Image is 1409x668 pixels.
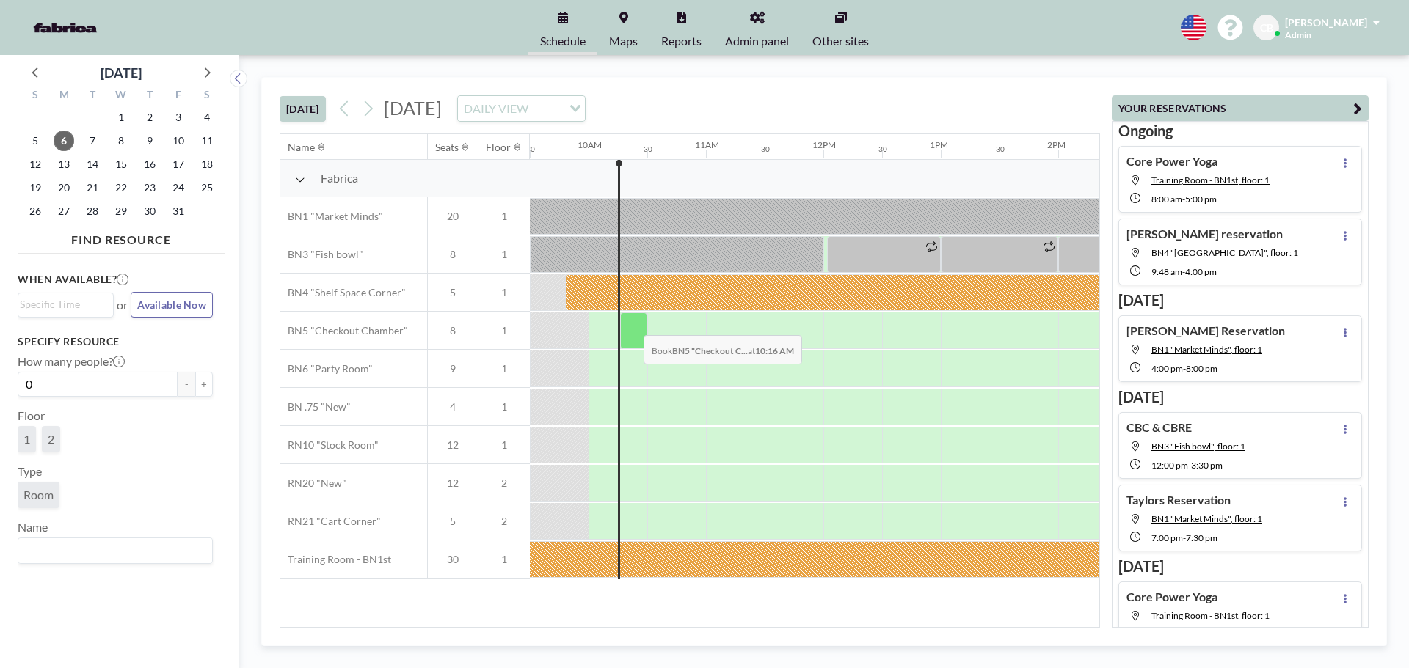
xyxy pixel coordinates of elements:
[478,286,530,299] span: 1
[280,477,346,490] span: RN20 "New"
[18,408,45,423] label: Floor
[1151,610,1270,621] span: Training Room - BN1st, floor: 1
[280,362,373,375] span: BN6 "Party Room"
[609,35,638,47] span: Maps
[139,154,160,175] span: Thursday, October 16, 2025
[48,432,54,446] span: 2
[1118,122,1362,140] h3: Ongoing
[25,177,45,198] span: Sunday, October 19, 2025
[111,201,131,221] span: Wednesday, October 29, 2025
[1118,557,1362,576] h3: [DATE]
[23,488,54,502] span: Room
[54,177,74,198] span: Monday, October 20, 2025
[428,438,478,452] span: 12
[79,87,107,106] div: T
[195,372,213,397] button: +
[533,99,561,118] input: Search for option
[1126,323,1285,338] h4: [PERSON_NAME] Reservation
[644,144,652,154] div: 30
[1151,460,1188,471] span: 12:00 PM
[23,13,107,43] img: organization-logo
[1186,532,1217,543] span: 7:30 PM
[139,201,160,221] span: Thursday, October 30, 2025
[1185,194,1217,205] span: 5:00 PM
[168,131,189,151] span: Friday, October 10, 2025
[540,35,586,47] span: Schedule
[878,144,887,154] div: 30
[761,144,770,154] div: 30
[54,201,74,221] span: Monday, October 27, 2025
[321,171,358,186] span: Fabrica
[288,141,315,154] div: Name
[695,139,719,150] div: 11AM
[111,154,131,175] span: Wednesday, October 15, 2025
[526,144,535,154] div: 30
[20,541,204,560] input: Search for option
[50,87,79,106] div: M
[428,210,478,223] span: 20
[428,362,478,375] span: 9
[1185,266,1217,277] span: 4:00 PM
[1183,363,1186,374] span: -
[139,177,160,198] span: Thursday, October 23, 2025
[1151,532,1183,543] span: 7:00 PM
[25,201,45,221] span: Sunday, October 26, 2025
[111,131,131,151] span: Wednesday, October 8, 2025
[139,107,160,128] span: Thursday, October 2, 2025
[1186,363,1217,374] span: 8:00 PM
[82,154,103,175] span: Tuesday, October 14, 2025
[428,286,478,299] span: 5
[280,96,326,122] button: [DATE]
[1151,513,1262,524] span: BN1 "Market Minds", floor: 1
[478,400,530,414] span: 1
[82,177,103,198] span: Tuesday, October 21, 2025
[197,154,217,175] span: Saturday, October 18, 2025
[661,35,702,47] span: Reports
[1191,460,1223,471] span: 3:30 PM
[428,324,478,337] span: 8
[1182,266,1185,277] span: -
[755,345,794,356] b: 10:16 AM
[812,139,836,150] div: 12PM
[478,438,530,452] span: 1
[1126,590,1217,604] h4: Core Power Yoga
[1151,266,1182,277] span: 9:48 AM
[478,515,530,528] span: 2
[1151,363,1183,374] span: 4:00 PM
[197,131,217,151] span: Saturday, October 11, 2025
[18,335,213,348] h3: Specify resource
[1151,247,1298,258] span: BN4 "Shelf Space Corner", floor: 1
[1182,194,1185,205] span: -
[280,248,363,261] span: BN3 "Fish bowl"
[18,227,225,247] h4: FIND RESOURCE
[461,99,531,118] span: DAILY VIEW
[139,131,160,151] span: Thursday, October 9, 2025
[1151,194,1182,205] span: 8:00 AM
[101,62,142,83] div: [DATE]
[428,553,478,566] span: 30
[1112,95,1369,121] button: YOUR RESERVATIONS
[672,345,748,356] b: BN5 "Checkout C...
[428,515,478,528] span: 5
[18,520,48,535] label: Name
[21,87,50,106] div: S
[168,107,189,128] span: Friday, October 3, 2025
[930,139,948,150] div: 1PM
[197,177,217,198] span: Saturday, October 25, 2025
[478,248,530,261] span: 1
[1118,291,1362,309] h3: [DATE]
[478,324,530,337] span: 1
[168,154,189,175] span: Friday, October 17, 2025
[117,298,128,312] span: or
[280,210,383,223] span: BN1 "Market Minds"
[131,292,213,318] button: Available Now
[20,296,105,312] input: Search for option
[1285,16,1367,29] span: [PERSON_NAME]
[428,248,478,261] span: 8
[1260,21,1273,34] span: CB
[135,87,164,106] div: T
[164,87,192,106] div: F
[107,87,136,106] div: W
[578,139,602,150] div: 10AM
[178,372,195,397] button: -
